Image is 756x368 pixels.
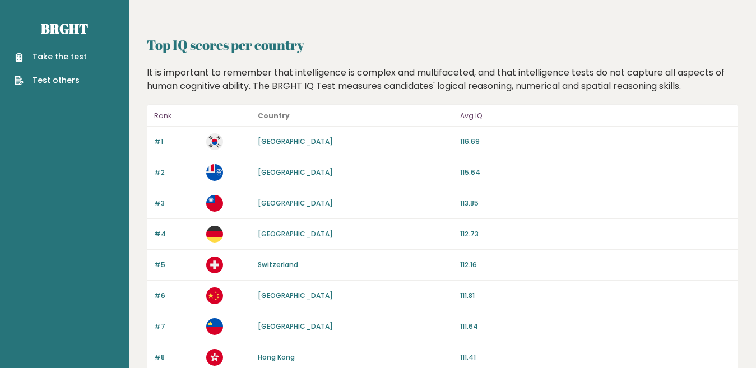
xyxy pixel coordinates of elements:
[154,352,200,362] p: #8
[460,137,731,147] p: 116.69
[154,291,200,301] p: #6
[206,164,223,181] img: tf.svg
[154,322,200,332] p: #7
[460,322,731,332] p: 111.64
[460,352,731,362] p: 111.41
[460,291,731,301] p: 111.81
[258,229,333,239] a: [GEOGRAPHIC_DATA]
[460,229,731,239] p: 112.73
[41,20,88,38] a: Brght
[147,35,738,55] h2: Top IQ scores per country
[258,198,333,208] a: [GEOGRAPHIC_DATA]
[258,167,333,177] a: [GEOGRAPHIC_DATA]
[206,349,223,366] img: hk.svg
[15,74,87,86] a: Test others
[206,226,223,243] img: de.svg
[206,257,223,273] img: ch.svg
[154,260,200,270] p: #5
[154,167,200,178] p: #2
[258,137,333,146] a: [GEOGRAPHIC_DATA]
[258,352,295,362] a: Hong Kong
[258,291,333,300] a: [GEOGRAPHIC_DATA]
[460,260,731,270] p: 112.16
[15,51,87,63] a: Take the test
[206,318,223,335] img: li.svg
[206,287,223,304] img: cn.svg
[258,322,333,331] a: [GEOGRAPHIC_DATA]
[154,137,200,147] p: #1
[460,198,731,208] p: 113.85
[460,167,731,178] p: 115.64
[154,198,200,208] p: #3
[460,109,731,123] p: Avg IQ
[258,260,298,269] a: Switzerland
[143,66,743,93] div: It is important to remember that intelligence is complex and multifaceted, and that intelligence ...
[206,133,223,150] img: kr.svg
[154,109,200,123] p: Rank
[154,229,200,239] p: #4
[258,111,290,120] b: Country
[206,195,223,212] img: tw.svg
